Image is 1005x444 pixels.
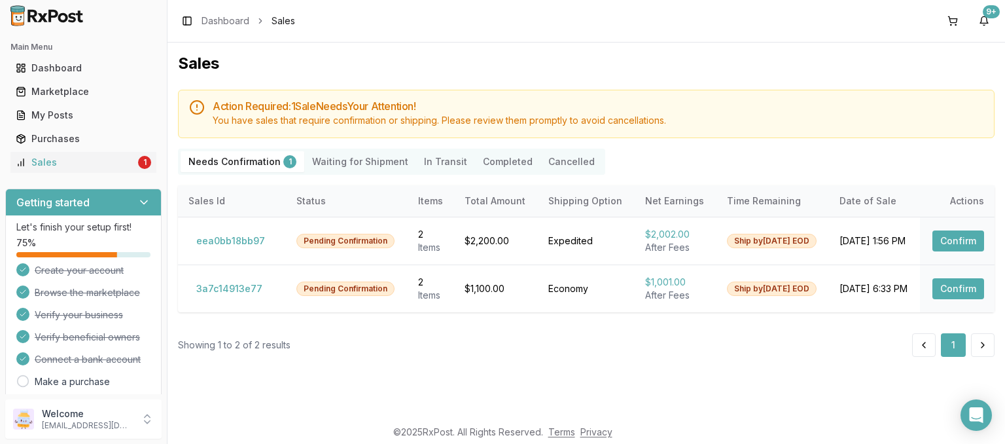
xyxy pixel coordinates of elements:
th: Net Earnings [635,185,716,217]
a: Sales1 [10,151,156,174]
th: Shipping Option [538,185,635,217]
div: $1,100.00 [465,282,527,295]
button: My Posts [5,105,162,126]
img: RxPost Logo [5,5,89,26]
button: Confirm [932,231,984,251]
span: Connect a bank account [35,353,141,366]
a: My Posts [10,103,156,127]
div: $2,002.00 [645,228,706,241]
a: Purchases [10,127,156,151]
a: Make a purchase [35,375,110,388]
a: Dashboard [10,56,156,80]
th: Actions [920,185,995,217]
span: Browse the marketplace [35,286,140,299]
a: Dashboard [202,14,249,28]
p: Let's finish your setup first! [16,221,150,234]
nav: breadcrumb [202,14,295,28]
div: Pending Confirmation [296,234,395,248]
p: [EMAIL_ADDRESS][DOMAIN_NAME] [42,420,133,431]
div: Economy [548,282,624,295]
button: eea0bb18bb97 [188,231,273,251]
div: 2 [418,276,444,289]
div: 9+ [983,5,1000,18]
button: Waiting for Shipment [304,151,416,172]
th: Items [408,185,455,217]
button: 1 [941,333,966,357]
div: Purchases [16,132,151,145]
a: Marketplace [10,80,156,103]
button: Purchases [5,128,162,149]
th: Date of Sale [829,185,920,217]
div: Pending Confirmation [296,282,395,296]
div: After Fees [645,241,706,254]
div: Sales [16,156,135,169]
span: Sales [272,14,295,28]
span: Verify beneficial owners [35,331,140,344]
h2: Main Menu [10,42,156,52]
div: [DATE] 6:33 PM [839,282,909,295]
div: Item s [418,289,444,302]
div: Marketplace [16,85,151,98]
span: Create your account [35,264,124,277]
p: Welcome [42,407,133,420]
span: 75 % [16,236,36,250]
div: Expedited [548,234,624,248]
div: You have sales that require confirmation or shipping. Please review them promptly to avoid cancel... [213,114,983,127]
a: Privacy [580,426,612,437]
div: 1 [283,155,296,168]
th: Status [286,185,408,217]
th: Sales Id [178,185,286,217]
div: Item s [418,241,444,254]
div: Open Intercom Messenger [961,399,992,431]
button: Confirm [932,278,984,299]
button: 9+ [974,10,995,31]
button: Completed [475,151,540,172]
h1: Sales [178,53,995,74]
button: Needs Confirmation [181,151,304,172]
div: 1 [138,156,151,169]
button: Sales1 [5,152,162,173]
div: 2 [418,228,444,241]
button: Cancelled [540,151,603,172]
span: Verify your business [35,308,123,322]
div: $1,001.00 [645,276,706,289]
div: $2,200.00 [465,234,527,248]
img: User avatar [13,409,34,430]
button: Marketplace [5,81,162,102]
th: Time Remaining [716,185,830,217]
h3: Getting started [16,194,90,210]
div: Ship by [DATE] EOD [727,282,817,296]
div: After Fees [645,289,706,302]
div: Showing 1 to 2 of 2 results [178,339,291,352]
div: Dashboard [16,62,151,75]
button: 3a7c14913e77 [188,278,270,299]
button: Dashboard [5,58,162,79]
div: [DATE] 1:56 PM [839,234,909,248]
div: Ship by [DATE] EOD [727,234,817,248]
h5: Action Required: 1 Sale Need s Your Attention! [213,101,983,111]
button: In Transit [416,151,475,172]
th: Total Amount [454,185,538,217]
div: My Posts [16,109,151,122]
a: Terms [548,426,575,437]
